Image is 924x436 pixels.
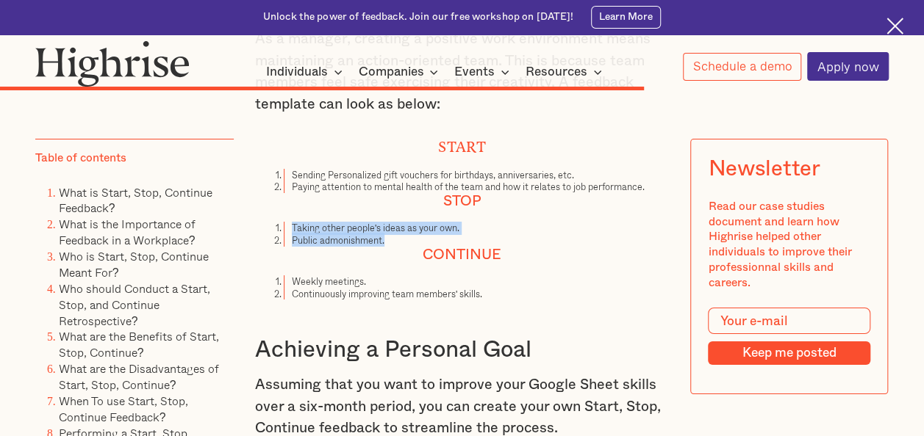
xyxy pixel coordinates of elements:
[59,247,209,281] a: Who is Start, Stop, Continue Meant For?
[284,169,669,181] li: Sending Personalized gift vouchers for birthdays, anniversaries, etc.
[454,63,514,81] div: Events
[255,335,670,364] h3: Achieving a Personal Goal
[255,193,670,211] h4: Stop
[358,63,423,81] div: Companies
[284,222,669,234] li: Taking other people's ideas as your own.
[59,215,196,249] a: What is the Importance of Feedback in a Workplace?
[284,275,669,288] li: Weekly meetings.
[284,181,669,193] li: Paying attention to mental health of the team and how it relates to job performance.
[887,18,903,34] img: Cross icon
[709,156,820,181] div: Newsletter
[284,234,669,247] li: Public admonishment.
[591,6,661,28] a: Learn More
[709,198,870,290] div: Read our case studies document and learn how Highrise helped other individuals to improve their p...
[59,279,210,329] a: Who should Conduct a Start, Stop, and Continue Retrospective?
[454,63,495,81] div: Events
[526,63,606,81] div: Resources
[438,139,486,148] strong: Start
[266,63,347,81] div: Individuals
[59,327,219,361] a: What are the Benefits of Start, Stop, Continue?
[709,341,870,365] input: Keep me posted
[263,10,574,24] div: Unlock the power of feedback. Join our free workshop on [DATE]!
[526,63,587,81] div: Resources
[266,63,328,81] div: Individuals
[709,308,870,333] input: Your e-mail
[59,183,212,217] a: What is Start, Stop, Continue Feedback?
[59,391,188,425] a: When To use Start, Stop, Continue Feedback?
[807,52,889,81] a: Apply now
[59,360,219,393] a: What are the Disadvantages of Start, Stop, Continue?
[35,150,126,166] div: Table of contents
[683,53,802,81] a: Schedule a demo
[255,247,670,264] h4: Continue
[284,288,669,300] li: Continuously improving team members' skills.
[35,40,190,87] img: Highrise logo
[709,308,870,365] form: Modal Form
[358,63,443,81] div: Companies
